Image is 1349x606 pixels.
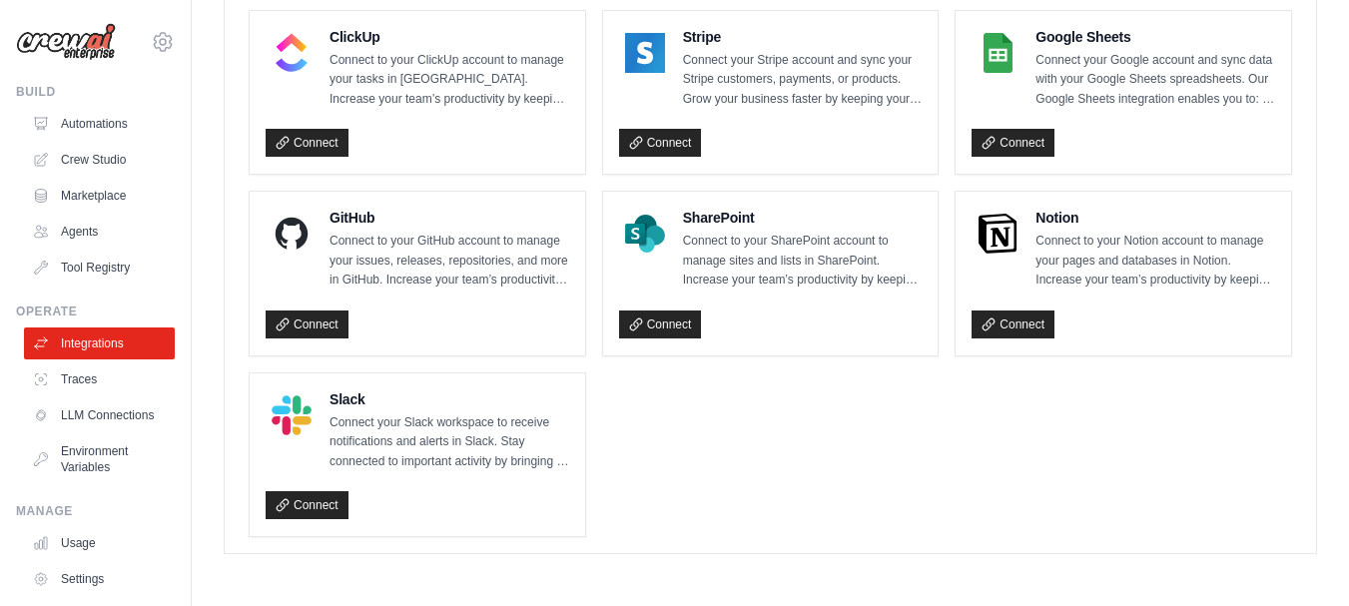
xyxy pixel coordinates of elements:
[1035,232,1275,291] p: Connect to your Notion account to manage your pages and databases in Notion. Increase your team’s...
[1035,27,1275,47] h4: Google Sheets
[24,180,175,212] a: Marketplace
[24,563,175,595] a: Settings
[24,399,175,431] a: LLM Connections
[16,84,175,100] div: Build
[330,208,569,228] h4: GitHub
[24,435,175,483] a: Environment Variables
[683,232,923,291] p: Connect to your SharePoint account to manage sites and lists in SharePoint. Increase your team’s ...
[978,214,1017,254] img: Notion Logo
[24,108,175,140] a: Automations
[24,327,175,359] a: Integrations
[330,413,569,472] p: Connect your Slack workspace to receive notifications and alerts in Slack. Stay connected to impo...
[272,33,312,73] img: ClickUp Logo
[625,214,665,254] img: SharePoint Logo
[619,129,702,157] a: Connect
[972,310,1054,338] a: Connect
[24,144,175,176] a: Crew Studio
[16,503,175,519] div: Manage
[330,51,569,110] p: Connect to your ClickUp account to manage your tasks in [GEOGRAPHIC_DATA]. Increase your team’s p...
[266,129,348,157] a: Connect
[330,27,569,47] h4: ClickUp
[24,363,175,395] a: Traces
[24,216,175,248] a: Agents
[972,129,1054,157] a: Connect
[266,310,348,338] a: Connect
[683,51,923,110] p: Connect your Stripe account and sync your Stripe customers, payments, or products. Grow your busi...
[683,208,923,228] h4: SharePoint
[619,310,702,338] a: Connect
[1035,208,1275,228] h4: Notion
[24,527,175,559] a: Usage
[24,252,175,284] a: Tool Registry
[978,33,1017,73] img: Google Sheets Logo
[266,491,348,519] a: Connect
[330,232,569,291] p: Connect to your GitHub account to manage your issues, releases, repositories, and more in GitHub....
[272,395,312,435] img: Slack Logo
[1035,51,1275,110] p: Connect your Google account and sync data with your Google Sheets spreadsheets. Our Google Sheets...
[16,23,116,61] img: Logo
[683,27,923,47] h4: Stripe
[272,214,312,254] img: GitHub Logo
[330,389,569,409] h4: Slack
[625,33,665,73] img: Stripe Logo
[16,303,175,319] div: Operate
